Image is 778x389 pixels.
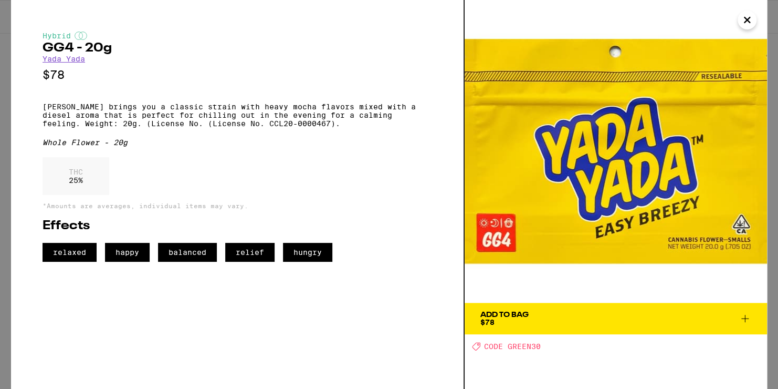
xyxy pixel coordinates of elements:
span: $78 [480,318,495,326]
p: $78 [43,68,432,81]
div: Add To Bag [480,311,529,319]
span: relaxed [43,243,97,262]
p: *Amounts are averages, individual items may vary. [43,202,432,209]
span: happy [105,243,150,262]
button: Add To Bag$78 [465,303,767,334]
h2: Effects [43,220,432,232]
span: balanced [158,243,217,262]
span: CODE GREEN30 [484,342,541,351]
a: Yada Yada [43,55,85,63]
img: hybridColor.svg [75,32,87,40]
span: hungry [283,243,332,262]
span: relief [225,243,275,262]
div: 25 % [43,157,109,195]
span: Hi. Need any help? [6,7,76,16]
p: THC [69,168,83,176]
h2: GG4 - 20g [43,42,432,55]
div: Whole Flower - 20g [43,138,432,147]
div: Hybrid [43,32,432,40]
p: [PERSON_NAME] brings you a classic strain with heavy mocha flavors mixed with a diesel aroma that... [43,103,432,128]
button: Close [738,11,756,29]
